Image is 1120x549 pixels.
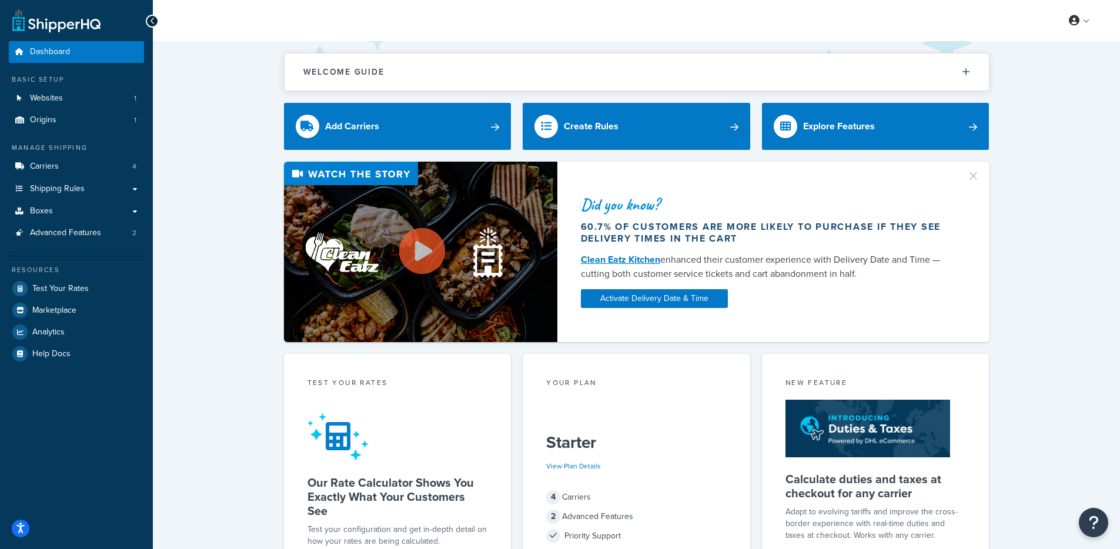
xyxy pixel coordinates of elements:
[9,322,144,343] a: Analytics
[523,103,750,150] a: Create Rules
[1079,508,1108,537] button: Open Resource Center
[803,118,875,135] div: Explore Features
[9,222,144,244] a: Advanced Features2
[32,327,65,337] span: Analytics
[9,178,144,200] a: Shipping Rules
[30,162,59,172] span: Carriers
[30,47,70,57] span: Dashboard
[284,162,557,342] img: Video thumbnail
[9,88,144,109] a: Websites1
[30,184,85,194] span: Shipping Rules
[785,377,966,391] div: New Feature
[9,156,144,178] a: Carriers4
[581,253,660,266] a: Clean Eatz Kitchen
[307,377,488,391] div: Test your rates
[134,115,136,125] span: 1
[307,524,488,547] div: Test your configuration and get in-depth detail on how your rates are being calculated.
[9,200,144,222] a: Boxes
[9,278,144,299] a: Test Your Rates
[581,253,952,281] div: enhanced their customer experience with Delivery Date and Time — cutting both customer service ti...
[32,306,76,316] span: Marketplace
[581,196,952,213] div: Did you know?
[9,75,144,85] div: Basic Setup
[581,289,728,308] a: Activate Delivery Date & Time
[284,103,511,150] a: Add Carriers
[546,461,601,471] a: View Plan Details
[546,528,727,544] div: Priority Support
[132,162,136,172] span: 4
[30,93,63,103] span: Websites
[762,103,989,150] a: Explore Features
[785,506,966,541] p: Adapt to evolving tariffs and improve the cross-border experience with real-time duties and taxes...
[546,490,560,504] span: 4
[134,93,136,103] span: 1
[546,510,560,524] span: 2
[564,118,618,135] div: Create Rules
[9,265,144,275] div: Resources
[9,109,144,131] li: Origins
[9,88,144,109] li: Websites
[32,284,89,294] span: Test Your Rates
[307,476,488,518] h5: Our Rate Calculator Shows You Exactly What Your Customers See
[30,228,101,238] span: Advanced Features
[30,206,53,216] span: Boxes
[581,221,952,245] div: 60.7% of customers are more likely to purchase if they see delivery times in the cart
[285,53,989,91] button: Welcome Guide
[9,109,144,131] a: Origins1
[132,228,136,238] span: 2
[546,433,727,452] h5: Starter
[9,300,144,321] a: Marketplace
[546,508,727,525] div: Advanced Features
[9,143,144,153] div: Manage Shipping
[30,115,56,125] span: Origins
[546,489,727,506] div: Carriers
[546,377,727,391] div: Your Plan
[9,156,144,178] li: Carriers
[9,343,144,364] a: Help Docs
[32,349,71,359] span: Help Docs
[303,68,385,76] h2: Welcome Guide
[9,222,144,244] li: Advanced Features
[9,41,144,63] a: Dashboard
[785,472,966,500] h5: Calculate duties and taxes at checkout for any carrier
[325,118,379,135] div: Add Carriers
